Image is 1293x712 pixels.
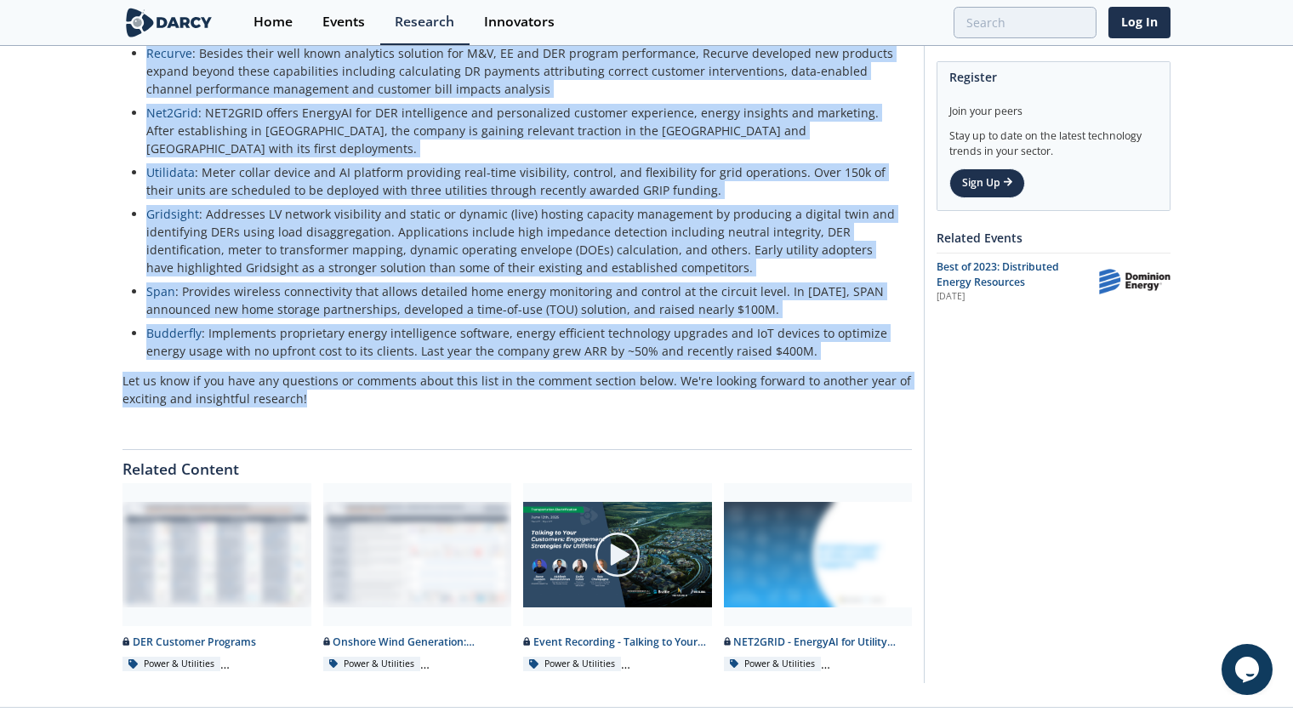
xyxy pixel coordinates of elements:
li: : NET2GRID offers EnergyAI for DER intelligence and personalized customer experience, energy insi... [146,104,900,157]
a: Video Content Event Recording - Talking to Your Customers: Engagement Strategies for Utilities Po... [517,483,718,671]
a: Onshore Wind Generation: Operations & Maintenance (O&M) - Technology Landscape preview Onshore Wi... [317,483,518,671]
div: Home [253,15,293,29]
img: logo-wide.svg [122,8,215,37]
div: Join your peers [949,92,1158,119]
span: Best of 2023: Distributed Energy Resources [937,259,1059,289]
img: play-chapters-gray.svg [594,531,641,578]
a: Gridsight [146,206,199,222]
a: Best of 2023: Distributed Energy Resources [DATE] Dominion Energy [937,259,1171,305]
li: : Besides their well known analytics solution for M&V, EE and DER program performance, Recurve de... [146,44,900,98]
div: Power & Utilities [523,657,621,672]
div: Related Content [122,450,912,477]
div: [DATE] [937,290,1087,304]
input: Advanced Search [954,7,1096,38]
img: Dominion Energy [1099,269,1171,294]
div: Power & Utilities [323,657,421,672]
a: Span [146,283,175,299]
a: Net2Grid [146,105,198,121]
div: Power & Utilities [724,657,822,672]
a: Recurve [146,45,192,61]
a: DER Customer Programs preview DER Customer Programs Power & Utilities [117,483,317,671]
iframe: chat widget [1222,644,1276,695]
li: : Provides wireless connectivity that allows detailed home energy monitoring and control at the c... [146,282,900,318]
div: Innovators [484,15,555,29]
li: : Meter collar device and AI platform providing real-time visibility, control, and flexibility fo... [146,163,900,199]
p: Let us know if you have any questions or comments about this list in the comment section below. W... [122,372,912,407]
div: NET2GRID - EnergyAI for Utility Engagement [724,635,913,650]
div: Research [395,15,454,29]
div: Stay up to date on the latest technology trends in your sector. [949,119,1158,159]
a: Utilidata [146,164,195,180]
div: Events [322,15,365,29]
a: Sign Up [949,168,1025,197]
a: Log In [1108,7,1171,38]
li: : Addresses LV network visibility and static or dynamic (live) hosting capacity management by pro... [146,205,900,276]
img: Video Content [523,502,712,608]
li: : Implements proprietary energy intelligence software, energy efficient technology upgrades and I... [146,324,900,360]
a: NET2GRID - EnergyAI for Utility Engagement preview NET2GRID - EnergyAI for Utility Engagement Pow... [718,483,919,671]
div: Register [949,62,1158,92]
div: Event Recording - Talking to Your Customers: Engagement Strategies for Utilities [523,635,712,650]
div: DER Customer Programs [122,635,311,650]
div: Onshore Wind Generation: Operations & Maintenance (O&M) - Technology Landscape [323,635,512,650]
div: Power & Utilities [122,657,220,672]
a: Budderfly [146,325,202,341]
div: Related Events [937,223,1171,253]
